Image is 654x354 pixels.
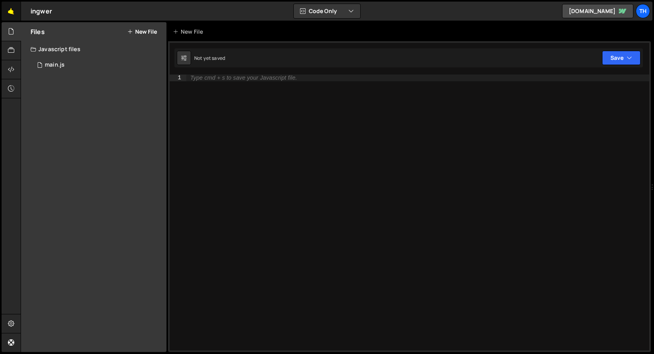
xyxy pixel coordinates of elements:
button: Save [602,51,641,65]
h2: Files [31,27,45,36]
button: New File [127,29,157,35]
a: 🤙 [2,2,21,21]
button: Code Only [294,4,360,18]
a: [DOMAIN_NAME] [562,4,633,18]
div: 1 [170,75,186,81]
div: Javascript files [21,41,166,57]
div: Not yet saved [194,55,225,61]
div: New File [173,28,206,36]
div: main.js [45,61,65,69]
div: ingwer [31,6,52,16]
div: 16346/44192.js [31,57,166,73]
a: Th [636,4,650,18]
div: Type cmd + s to save your Javascript file. [190,75,297,81]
